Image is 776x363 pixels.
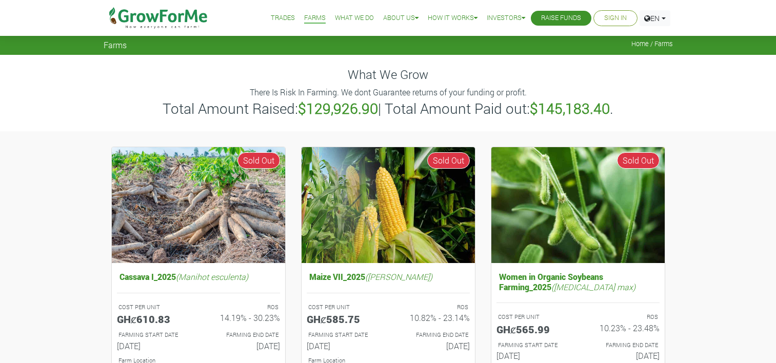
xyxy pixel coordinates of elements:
p: ROS [208,303,278,312]
a: EN [640,10,670,26]
p: COST PER UNIT [118,303,189,312]
h6: [DATE] [586,351,660,360]
a: How it Works [428,13,477,24]
p: FARMING END DATE [587,341,658,350]
a: Raise Funds [541,13,581,24]
a: Investors [487,13,525,24]
b: $129,926.90 [298,99,378,118]
p: FARMING START DATE [498,341,569,350]
h5: Cassava I_2025 [117,269,280,284]
span: Sold Out [427,152,470,169]
span: Sold Out [237,152,280,169]
h6: [DATE] [117,341,191,351]
p: ROS [397,303,468,312]
a: Trades [271,13,295,24]
a: About Us [383,13,419,24]
img: growforme image [491,147,665,264]
img: growforme image [112,147,285,264]
h5: GHȼ565.99 [496,323,570,335]
i: ([MEDICAL_DATA] max) [551,281,635,292]
h4: What We Grow [104,67,673,82]
p: FARMING END DATE [208,331,278,339]
a: Sign In [604,13,627,24]
span: Farms [104,40,127,50]
h6: [DATE] [307,341,381,351]
h6: [DATE] [396,341,470,351]
h3: Total Amount Raised: | Total Amount Paid out: . [105,100,671,117]
h6: 10.82% - 23.14% [396,313,470,322]
h5: Women in Organic Soybeans Farming_2025 [496,269,660,294]
b: $145,183.40 [530,99,610,118]
a: Farms [304,13,326,24]
h6: 10.23% - 23.48% [586,323,660,333]
i: (Manihot esculenta) [176,271,248,282]
p: ROS [587,313,658,321]
h5: Maize VII_2025 [307,269,470,284]
h6: 14.19% - 30.23% [206,313,280,322]
p: FARMING END DATE [397,331,468,339]
h5: GHȼ610.83 [117,313,191,325]
span: Sold Out [617,152,660,169]
p: COST PER UNIT [308,303,379,312]
p: There Is Risk In Farming. We dont Guarantee returns of your funding or profit. [105,86,671,98]
p: FARMING START DATE [308,331,379,339]
h5: GHȼ585.75 [307,313,381,325]
span: Home / Farms [631,40,673,48]
p: FARMING START DATE [118,331,189,339]
img: growforme image [302,147,475,264]
h6: [DATE] [206,341,280,351]
a: What We Do [335,13,374,24]
h6: [DATE] [496,351,570,360]
i: ([PERSON_NAME]) [365,271,432,282]
p: COST PER UNIT [498,313,569,321]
